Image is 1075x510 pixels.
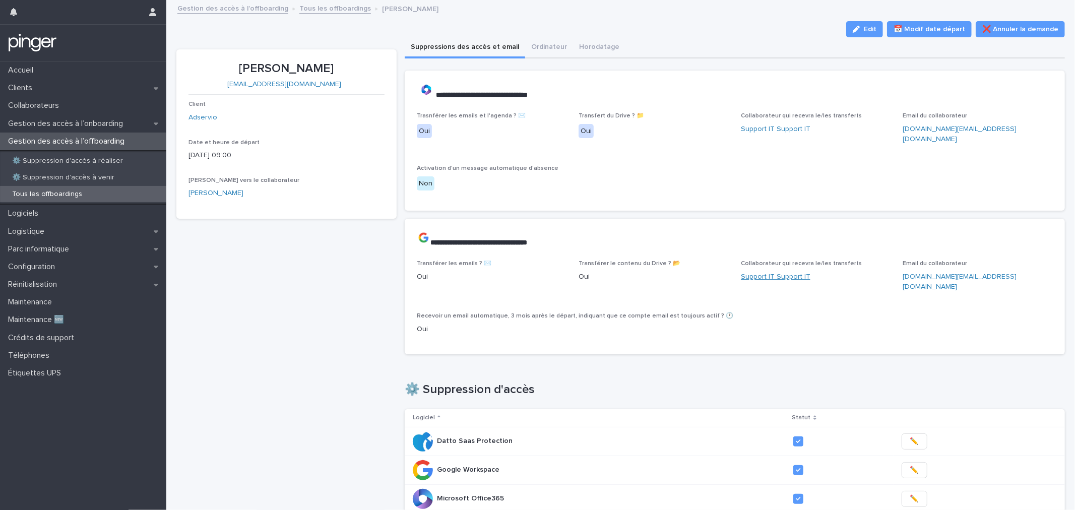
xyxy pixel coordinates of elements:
div: Oui [417,124,432,139]
span: Recevoir un email automatique, 3 mois après le départ, indiquant que ce compte email est toujours... [417,313,733,319]
p: Clients [4,83,40,93]
button: ❌ Annuler la demande [976,21,1065,37]
p: Datto Saas Protection [437,435,515,445]
span: Date et heure de départ [188,140,260,146]
p: Tous les offboardings [4,190,90,199]
span: ✏️ [910,494,919,504]
span: Transférer le contenu du Drive ? 📂 [579,261,680,267]
button: Edit [846,21,883,37]
tr: Datto Saas ProtectionDatto Saas Protection ✏️ [405,427,1065,456]
button: ✏️ [902,491,927,507]
img: mTgBEunGTSyRkCgitkcU [8,33,57,53]
p: Maintenance 🆕 [4,315,72,325]
span: ✏️ [910,436,919,447]
span: Activation d'un message automatique d'absence [417,165,558,171]
span: Client [188,101,206,107]
span: Trasnférer les emails et l'agenda ? ✉️ [417,113,526,119]
p: Logiciel [413,412,435,423]
p: Réinitialisation [4,280,65,289]
span: ❌ Annuler la demande [982,24,1058,34]
button: 📅 Modif date départ [887,21,972,37]
div: Oui [579,124,594,139]
span: Transfert du Drive ? 📁 [579,113,644,119]
p: Étiquettes UPS [4,368,69,378]
p: Gestion des accès à l’onboarding [4,119,131,129]
p: [PERSON_NAME] [382,3,438,14]
img: images [417,231,430,244]
button: ✏️ [902,462,927,478]
p: Crédits de support [4,333,82,343]
p: Logistique [4,227,52,236]
p: Oui [417,324,1053,335]
a: [DOMAIN_NAME][EMAIL_ADDRESS][DOMAIN_NAME] [903,273,1017,291]
span: 📅 Modif date départ [894,24,965,34]
p: Téléphones [4,351,57,360]
span: Email du collaborateur [903,113,967,119]
div: Non [417,176,434,191]
span: Collaborateur qui recevra le/les transferts [741,261,862,267]
p: ⚙️ Suppression d'accès à réaliser [4,157,131,165]
span: Edit [864,26,876,33]
p: Oui [579,272,729,282]
p: Oui [417,272,567,282]
p: Logiciels [4,209,46,218]
span: [PERSON_NAME] vers le collaborateur [188,177,299,183]
span: Transférer les emails ? ✉️ [417,261,491,267]
p: Maintenance [4,297,60,307]
a: Support IT Support IT [741,272,810,282]
p: Accueil [4,66,41,75]
p: Collaborateurs [4,101,67,110]
a: [PERSON_NAME] [188,188,243,199]
p: [PERSON_NAME] [188,61,385,76]
button: Ordinateur [525,37,573,58]
p: Gestion des accès à l’offboarding [4,137,133,146]
a: Support IT Support IT [741,124,810,135]
button: Horodatage [573,37,625,58]
p: [DATE] 09:00 [188,150,385,161]
span: Email du collaborateur [903,261,967,267]
button: ✏️ [902,433,927,450]
p: Microsoft Office365 [437,492,506,503]
a: [EMAIL_ADDRESS][DOMAIN_NAME] [227,81,341,88]
img: 9k= [417,83,436,97]
tr: Google WorkspaceGoogle Workspace ✏️ [405,456,1065,484]
a: [DOMAIN_NAME][EMAIL_ADDRESS][DOMAIN_NAME] [903,125,1017,143]
a: Gestion des accès à l’offboarding [177,2,288,14]
p: Parc informatique [4,244,77,254]
p: Google Workspace [437,464,501,474]
h1: ⚙️ Suppression d'accès [405,382,1065,397]
p: ⚙️ Suppression d'accès à venir [4,173,122,182]
p: Statut [792,412,811,423]
span: Collaborateur qui recevra le/les transferts [741,113,862,119]
a: Tous les offboardings [299,2,371,14]
span: ✏️ [910,465,919,475]
button: Suppressions des accès et email [405,37,525,58]
p: Configuration [4,262,63,272]
a: Adservio [188,112,217,123]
